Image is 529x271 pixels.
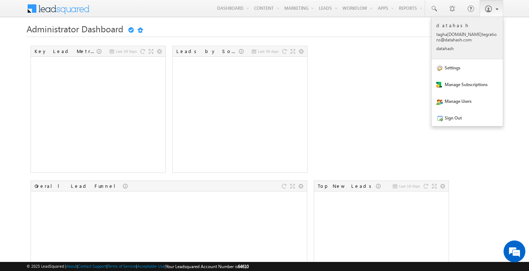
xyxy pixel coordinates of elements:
[108,264,136,268] a: Terms of Service
[116,48,137,54] span: Last 30 Days
[399,183,420,189] span: Last 10 Days
[432,93,503,109] a: Manage Users
[78,264,107,268] a: Contact Support
[436,32,498,43] p: tagha [DOMAIN_NAME] tegra tions @data hash. com
[27,23,123,35] span: Administrator Dashboard
[27,263,249,270] span: © 2025 LeadSquared | | | | |
[38,38,122,48] div: Chat with us now
[166,264,249,269] span: Your Leadsquared Account Number is
[99,213,132,223] em: Start Chat
[9,67,133,207] textarea: Type your message and hit 'Enter'
[238,264,249,269] span: 64610
[66,264,77,268] a: About
[432,76,503,93] a: Manage Subscriptions
[436,22,498,28] p: datahash
[432,109,503,126] a: Sign Out
[35,48,97,54] div: Key Lead Metrics
[432,59,503,76] a: Settings
[258,48,278,54] span: Last 30 days
[176,48,239,54] div: Leads by Sources
[35,183,123,189] div: Overall Lead Funnel
[119,4,137,21] div: Minimize live chat window
[12,38,31,48] img: d_60004797649_company_0_60004797649
[137,264,165,268] a: Acceptable Use
[318,183,376,189] div: Top New Leads
[436,46,498,51] p: datah ash
[432,17,503,59] a: datahash tagha[DOMAIN_NAME]tegrations@datahash.com datahash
